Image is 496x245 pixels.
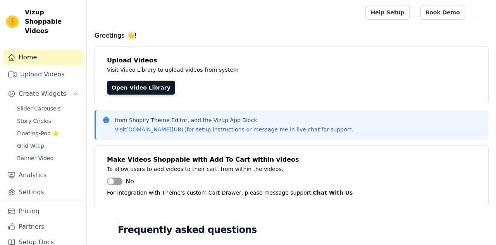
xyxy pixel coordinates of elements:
button: No [107,177,134,186]
a: Settings [3,185,83,200]
h4: Make Videos Shoppable with Add To Cart within videos [107,155,476,164]
button: Chat With Us [313,188,353,197]
h4: Greetings 👋! [95,31,488,40]
h2: Frequently asked questions [118,222,465,238]
a: Slider Carousels [12,103,83,114]
a: Open Video Library [107,81,175,95]
a: Analytics [3,167,83,183]
img: Vizup [6,16,19,28]
a: Pricing [3,204,83,219]
span: Slider Carousels [17,105,61,112]
a: [DOMAIN_NAME][URL] [126,126,187,133]
a: Partners [3,219,83,235]
p: Visit Video Library to upload videos from system [107,65,454,74]
a: Help Setup [365,5,409,20]
a: Book Demo [420,5,465,20]
span: Vizup Shoppable Videos [25,8,80,36]
a: Upload Videos [3,67,83,82]
a: Floating-Pop ⭐ [12,128,83,139]
a: Grid Wrap [12,140,83,151]
a: Story Circles [12,116,83,126]
p: Visit for setup instructions or message me in live chat for support. [115,126,353,133]
span: No [126,177,134,186]
button: Create Widgets [3,86,83,102]
span: Floating-Pop ⭐ [17,129,59,137]
a: Banner Video [12,153,83,164]
span: Story Circles [17,117,51,125]
a: Home [3,50,83,65]
p: For integration with Theme's custom Cart Drawer, please message support. [107,188,476,197]
span: Grid Wrap [17,142,44,150]
span: Create Widgets [19,89,66,98]
h4: Upload Videos [107,56,476,65]
span: Banner Video [17,154,53,162]
p: from Shopify Theme Editor, add the Vizup App Block [115,116,353,124]
p: To allow users to add videos to their cart, from within the videos. [107,164,454,174]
